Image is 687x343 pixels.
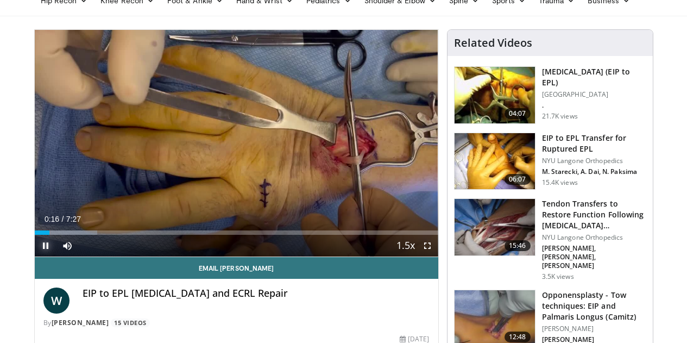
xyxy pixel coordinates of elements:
a: 15 Videos [111,319,150,328]
h3: EIP to EPL Transfer for Ruptured EPL [542,133,646,154]
p: . [542,101,646,110]
span: 04:07 [505,108,531,119]
video-js: Video Player [35,30,438,257]
h4: Related Videos [454,36,532,49]
a: [PERSON_NAME] [52,318,109,327]
p: 15.4K views [542,178,578,187]
button: Mute [56,235,78,257]
p: M. Starecki, A. Dai, N. Paksima [542,167,646,176]
p: NYU Langone Orthopedics [542,157,646,165]
div: Progress Bar [35,230,438,235]
a: W [43,288,70,314]
h3: Tendon Transfers to Restore Function Following [MEDICAL_DATA] [MEDICAL_DATA] [542,198,646,231]
span: 7:27 [66,215,81,223]
div: By [43,318,430,328]
button: Pause [35,235,56,257]
span: 12:48 [505,332,531,342]
img: EIP_to_EPL_100010392_2.jpg.150x105_q85_crop-smart_upscale.jpg [455,67,535,123]
span: / [62,215,64,223]
span: 15:46 [505,240,531,251]
a: 06:07 EIP to EPL Transfer for Ruptured EPL NYU Langone Orthopedics M. Starecki, A. Dai, N. Paksim... [454,133,646,190]
p: 3.5K views [542,272,574,281]
span: 0:16 [45,215,59,223]
button: Playback Rate [395,235,417,257]
img: a4ffbba0-1ac7-42f2-b939-75c3e3ac8db6.150x105_q85_crop-smart_upscale.jpg [455,133,535,190]
a: 15:46 Tendon Transfers to Restore Function Following [MEDICAL_DATA] [MEDICAL_DATA] NYU Langone Or... [454,198,646,281]
h4: EIP to EPL [MEDICAL_DATA] and ECRL Repair [83,288,430,300]
h3: [MEDICAL_DATA] (EIP to EPL) [542,66,646,88]
img: f3f82e9d-091e-4620-8817-5c46a38926e5.jpeg.150x105_q85_crop-smart_upscale.jpg [455,199,535,255]
button: Fullscreen [417,235,438,257]
p: 21.7K views [542,112,578,121]
p: [PERSON_NAME], [PERSON_NAME], [PERSON_NAME] [542,244,646,270]
a: Email [PERSON_NAME] [35,257,438,279]
p: [PERSON_NAME] [542,325,646,333]
p: NYU Langone Orthopedics [542,233,646,242]
a: 04:07 [MEDICAL_DATA] (EIP to EPL) [GEOGRAPHIC_DATA] . 21.7K views [454,66,646,124]
span: 06:07 [505,174,531,185]
h3: Opponensplasty - Tow techniques: EIP and Palmaris Longus (Camitz) [542,290,646,322]
p: [GEOGRAPHIC_DATA] [542,90,646,99]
